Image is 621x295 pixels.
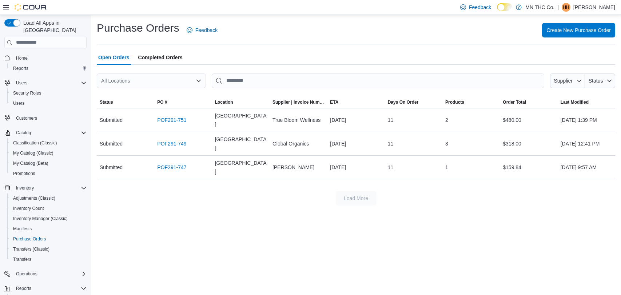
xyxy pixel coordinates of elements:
[10,89,87,97] span: Security Roles
[563,3,569,12] span: HH
[7,193,89,203] button: Adjustments (Classic)
[10,245,52,254] a: Transfers (Classic)
[13,90,41,96] span: Security Roles
[138,50,183,65] span: Completed Orders
[500,136,557,151] div: $318.00
[10,224,87,233] span: Manifests
[497,3,512,11] input: Dark Mode
[97,21,179,35] h1: Purchase Orders
[13,206,44,211] span: Inventory Count
[13,184,37,192] button: Inventory
[1,113,89,123] button: Customers
[7,88,89,98] button: Security Roles
[13,128,87,137] span: Catalog
[327,136,385,151] div: [DATE]
[10,99,87,108] span: Users
[1,78,89,88] button: Users
[1,53,89,63] button: Home
[327,160,385,175] div: [DATE]
[13,100,24,106] span: Users
[13,79,30,87] button: Users
[13,184,87,192] span: Inventory
[558,160,615,175] div: [DATE] 9:57 AM
[13,114,40,123] a: Customers
[215,135,267,152] span: [GEOGRAPHIC_DATA]
[215,159,267,176] span: [GEOGRAPHIC_DATA]
[469,4,491,11] span: Feedback
[16,130,31,136] span: Catalog
[157,116,186,124] a: POF291-751
[16,286,31,291] span: Reports
[10,214,87,223] span: Inventory Manager (Classic)
[1,269,89,279] button: Operations
[13,270,40,278] button: Operations
[157,99,167,105] span: PO #
[7,234,89,244] button: Purchase Orders
[13,54,31,63] a: Home
[10,159,87,168] span: My Catalog (Beta)
[20,19,87,34] span: Load All Apps in [GEOGRAPHIC_DATA]
[184,23,220,37] a: Feedback
[445,116,448,124] span: 2
[10,64,31,73] a: Reports
[10,255,87,264] span: Transfers
[10,194,87,203] span: Adjustments (Classic)
[10,159,51,168] a: My Catalog (Beta)
[10,194,58,203] a: Adjustments (Classic)
[16,55,28,61] span: Home
[7,254,89,264] button: Transfers
[1,283,89,294] button: Reports
[13,160,48,166] span: My Catalog (Beta)
[13,171,35,176] span: Promotions
[13,284,87,293] span: Reports
[100,139,123,148] span: Submitted
[13,246,49,252] span: Transfers (Classic)
[546,27,611,34] span: Create New Purchase Order
[13,53,87,63] span: Home
[327,96,385,108] button: ETA
[388,99,419,105] span: Days On Order
[215,99,233,105] div: Location
[7,158,89,168] button: My Catalog (Beta)
[562,3,570,12] div: Heather Hawkinson
[16,185,34,191] span: Inventory
[10,204,87,213] span: Inventory Count
[10,255,34,264] a: Transfers
[13,65,28,71] span: Reports
[1,183,89,193] button: Inventory
[16,271,37,277] span: Operations
[10,245,87,254] span: Transfers (Classic)
[388,139,394,148] span: 11
[195,27,218,34] span: Feedback
[336,191,377,206] button: Load More
[10,89,44,97] a: Security Roles
[100,99,113,105] span: Status
[554,78,573,84] span: Supplier
[585,73,615,88] button: Status
[445,139,448,148] span: 3
[100,116,123,124] span: Submitted
[500,160,557,175] div: $159.84
[10,139,60,147] a: Classification (Classic)
[388,116,394,124] span: 11
[330,99,338,105] span: ETA
[558,113,615,127] div: [DATE] 1:39 PM
[7,168,89,179] button: Promotions
[270,113,327,127] div: True Bloom Wellness
[16,115,37,121] span: Customers
[13,79,87,87] span: Users
[13,113,87,123] span: Customers
[10,139,87,147] span: Classification (Classic)
[558,96,615,108] button: Last Modified
[13,216,68,222] span: Inventory Manager (Classic)
[385,96,442,108] button: Days On Order
[98,50,130,65] span: Open Orders
[10,235,87,243] span: Purchase Orders
[10,64,87,73] span: Reports
[500,113,557,127] div: $480.00
[97,96,154,108] button: Status
[215,111,267,129] span: [GEOGRAPHIC_DATA]
[10,204,47,213] a: Inventory Count
[10,99,27,108] a: Users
